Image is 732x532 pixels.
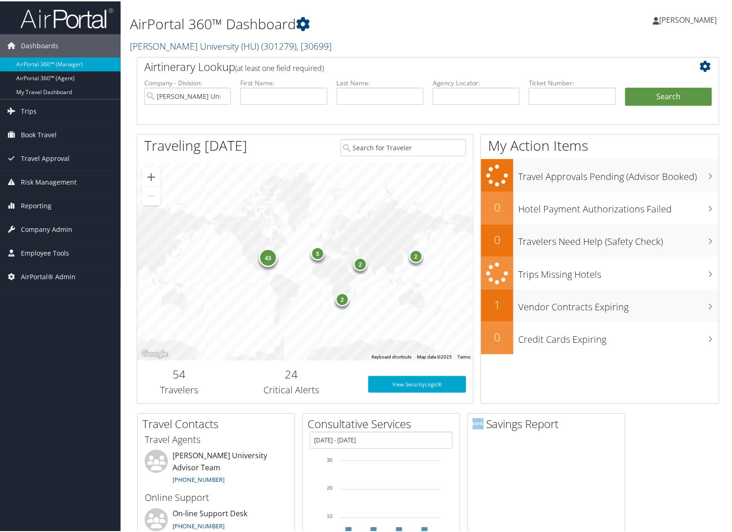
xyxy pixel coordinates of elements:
a: Open this area in Google Maps (opens a new window) [140,347,170,359]
div: 43 [259,247,277,266]
tspan: 10 [327,513,333,518]
tspan: 20 [327,484,333,490]
span: Dashboards [21,33,58,56]
h3: Hotel Payment Authorizations Failed [518,197,719,214]
input: Search for Traveler [340,138,467,155]
span: [PERSON_NAME] [660,13,717,24]
span: Travel Approval [21,146,70,169]
h2: 0 [481,231,514,246]
h2: 24 [228,365,354,381]
img: domo-logo.png [473,417,484,428]
label: Company - Division: [144,77,231,86]
h3: Travelers Need Help (Safety Check) [518,229,719,247]
h3: Travel Approvals Pending (Advisor Booked) [518,164,719,182]
h3: Critical Alerts [228,382,354,395]
a: 0Credit Cards Expiring [481,320,719,353]
span: Book Travel [21,122,57,145]
a: [PHONE_NUMBER] [173,474,225,482]
button: Zoom out [142,186,161,204]
span: Risk Management [21,169,77,192]
h2: 54 [144,365,214,381]
a: Terms (opens in new tab) [457,353,470,358]
a: 0Travelers Need Help (Safety Check) [481,223,719,256]
label: Agency Locator: [433,77,520,86]
span: Reporting [21,193,51,216]
div: 2 [353,256,367,269]
span: Company Admin [21,217,72,240]
button: Zoom in [142,167,161,185]
span: Trips [21,98,37,122]
button: Keyboard shortcuts [372,353,411,359]
img: airportal-logo.png [20,6,113,28]
span: , [ 30699 ] [296,38,332,51]
h3: Credit Cards Expiring [518,327,719,345]
li: [PERSON_NAME] University Advisor Team [140,449,292,487]
label: Last Name: [337,77,424,86]
a: [PERSON_NAME] [653,5,726,32]
h2: Travel Contacts [142,415,295,430]
tspan: 30 [327,456,333,461]
h3: Trips Missing Hotels [518,262,719,280]
h2: 1 [481,295,514,311]
a: 0Hotel Payment Authorizations Failed [481,191,719,223]
a: [PHONE_NUMBER] [173,521,225,529]
span: AirPortal® Admin [21,264,76,287]
span: ( 301279 ) [261,38,296,51]
h2: 0 [481,328,514,344]
button: Search [625,86,712,105]
label: Ticket Number: [529,77,616,86]
h2: Consultative Services [308,415,460,430]
h3: Online Support [145,490,288,503]
h2: 0 [481,198,514,214]
a: View SecurityLogic® [368,375,466,391]
img: Google [140,347,170,359]
a: Travel Approvals Pending (Advisor Booked) [481,158,719,191]
h2: Airtinerary Lookup [144,58,664,73]
h1: My Action Items [481,135,719,154]
a: [PERSON_NAME] University (HU) [130,38,332,51]
div: 5 [311,245,325,259]
h1: Traveling [DATE] [144,135,247,154]
a: Trips Missing Hotels [481,256,719,288]
h3: Travelers [144,382,214,395]
h3: Vendor Contracts Expiring [518,295,719,312]
div: 2 [409,248,423,262]
span: (at least one field required) [235,62,324,72]
label: First Name: [240,77,327,86]
span: Employee Tools [21,240,69,263]
a: 1Vendor Contracts Expiring [481,288,719,320]
span: Map data ©2025 [417,353,452,358]
h3: Travel Agents [145,432,288,445]
h2: Savings Report [473,415,625,430]
div: 2 [335,291,349,305]
h1: AirPortal 360™ Dashboard [130,13,527,32]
